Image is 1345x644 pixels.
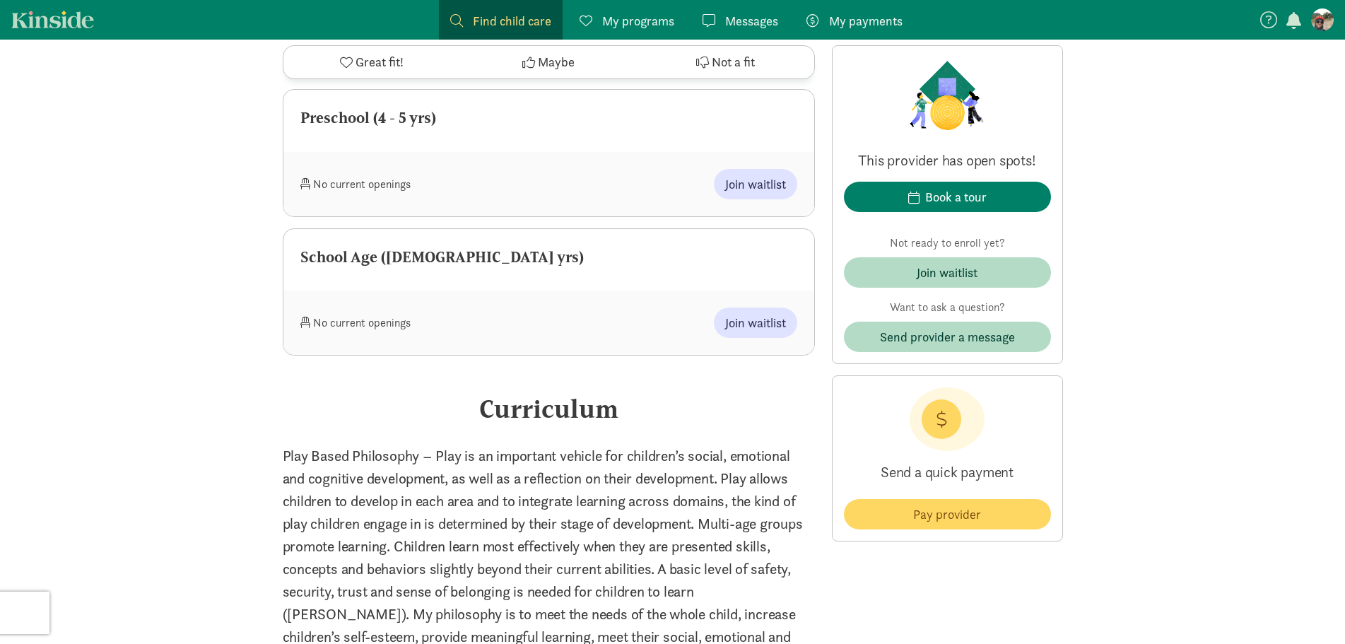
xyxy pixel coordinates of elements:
button: Not a fit [637,46,814,78]
p: Not ready to enroll yet? [844,235,1051,252]
span: Maybe [538,53,575,72]
button: Join waitlist [844,257,1051,288]
div: School Age ([DEMOGRAPHIC_DATA] yrs) [300,246,797,269]
span: Great fit! [356,53,404,72]
button: Great fit! [283,46,460,78]
button: Join waitlist [714,308,797,338]
p: Want to ask a question? [844,299,1051,316]
span: My programs [602,11,674,30]
div: Join waitlist [917,263,977,282]
p: Send a quick payment [844,451,1051,493]
span: Find child care [473,11,551,30]
span: Pay provider [913,505,981,524]
span: My payments [829,11,903,30]
div: No current openings [300,169,549,199]
button: Join waitlist [714,169,797,199]
span: Join waitlist [725,175,786,194]
button: Maybe [460,46,637,78]
span: Not a fit [712,53,755,72]
span: Send provider a message [880,327,1015,346]
button: Send provider a message [844,322,1051,352]
img: Provider logo [906,57,988,134]
span: Messages [725,11,778,30]
span: Join waitlist [725,313,786,332]
div: Book a tour [925,187,987,206]
div: Preschool (4 - 5 yrs) [300,107,797,129]
button: Book a tour [844,182,1051,212]
p: This provider has open spots! [844,151,1051,170]
div: Curriculum [283,390,815,428]
div: No current openings [300,308,549,338]
a: Kinside [11,11,94,28]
